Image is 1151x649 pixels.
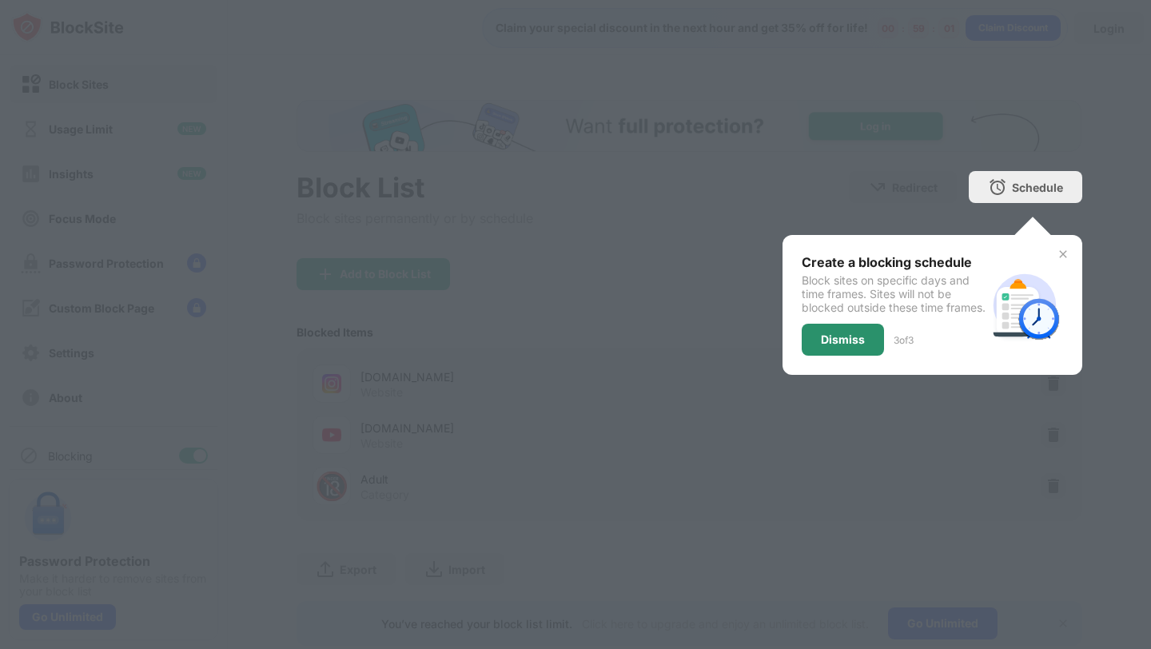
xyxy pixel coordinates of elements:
[1012,181,1063,194] div: Schedule
[986,267,1063,344] img: schedule.svg
[1057,248,1069,261] img: x-button.svg
[802,254,986,270] div: Create a blocking schedule
[894,334,914,346] div: 3 of 3
[821,333,865,346] div: Dismiss
[802,273,986,314] div: Block sites on specific days and time frames. Sites will not be blocked outside these time frames.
